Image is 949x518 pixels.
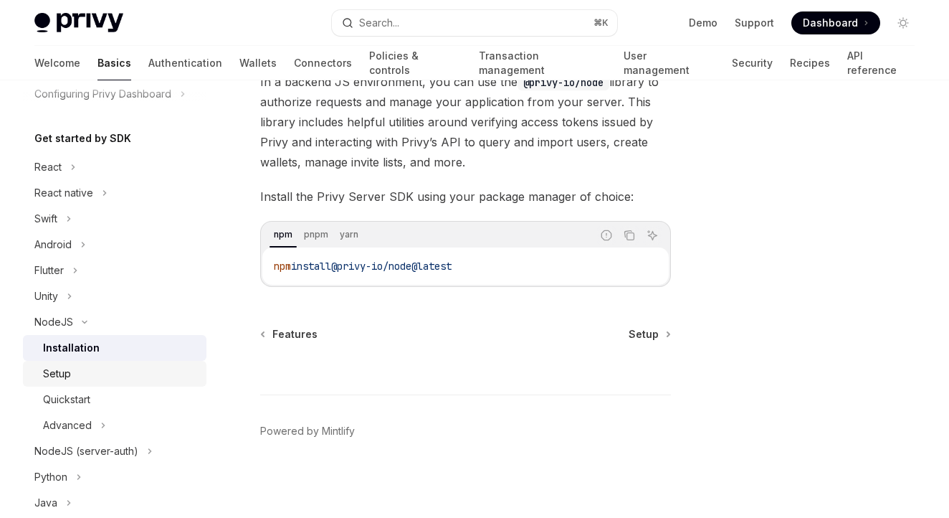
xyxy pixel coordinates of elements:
button: Toggle React section [23,154,206,180]
div: Unity [34,288,58,305]
a: Authentication [148,46,222,80]
div: npm [270,226,297,243]
div: Setup [43,365,71,382]
div: yarn [335,226,363,243]
div: Search... [359,14,399,32]
div: Flutter [34,262,64,279]
span: Dashboard [803,16,858,30]
div: Python [34,468,67,486]
button: Open search [332,10,618,36]
a: Setup [23,361,206,387]
button: Copy the contents from the code block [620,226,639,245]
div: Swift [34,210,57,227]
button: Toggle Java section [23,490,206,516]
div: React [34,159,62,176]
h5: Get started by SDK [34,130,131,147]
a: Dashboard [791,11,880,34]
span: install [291,260,331,273]
div: Installation [43,339,100,357]
div: NodeJS [34,314,73,331]
div: Advanced [43,417,92,434]
a: Wallets [239,46,277,80]
a: Recipes [790,46,830,80]
span: In a backend JS environment, you can use the library to authorize requests and manage your applic... [260,72,671,172]
a: Support [735,16,774,30]
a: User management [624,46,715,80]
span: @privy-io/node@latest [331,260,452,273]
a: Installation [23,335,206,361]
span: ⌘ K [593,17,609,29]
button: Toggle NodeJS (server-auth) section [23,438,206,464]
button: Toggle Unity section [23,283,206,309]
a: Connectors [294,46,352,80]
div: pnpm [300,226,333,243]
a: Powered by Mintlify [260,424,355,438]
span: Install the Privy Server SDK using your package manager of choice: [260,187,671,207]
button: Toggle Python section [23,464,206,490]
code: @privy-io/node [518,75,609,90]
img: light logo [34,13,123,33]
a: API reference [847,46,915,80]
button: Toggle NodeJS section [23,309,206,335]
a: Transaction management [479,46,606,80]
div: Android [34,236,72,253]
button: Ask AI [643,226,662,245]
span: Features [272,327,318,342]
span: npm [274,260,291,273]
button: Toggle Advanced section [23,413,206,438]
button: Toggle dark mode [892,11,915,34]
button: Toggle Android section [23,232,206,258]
span: Setup [629,327,659,342]
a: Features [262,327,318,342]
a: Basics [97,46,131,80]
a: Security [732,46,773,80]
div: Quickstart [43,391,90,408]
a: Welcome [34,46,80,80]
a: Setup [629,327,669,342]
a: Quickstart [23,387,206,413]
div: NodeJS (server-auth) [34,443,138,460]
button: Toggle Swift section [23,206,206,232]
a: Demo [689,16,717,30]
div: React native [34,184,93,202]
a: Policies & controls [369,46,462,80]
button: Toggle React native section [23,180,206,206]
div: Java [34,494,57,512]
button: Toggle Flutter section [23,258,206,283]
button: Report incorrect code [597,226,616,245]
